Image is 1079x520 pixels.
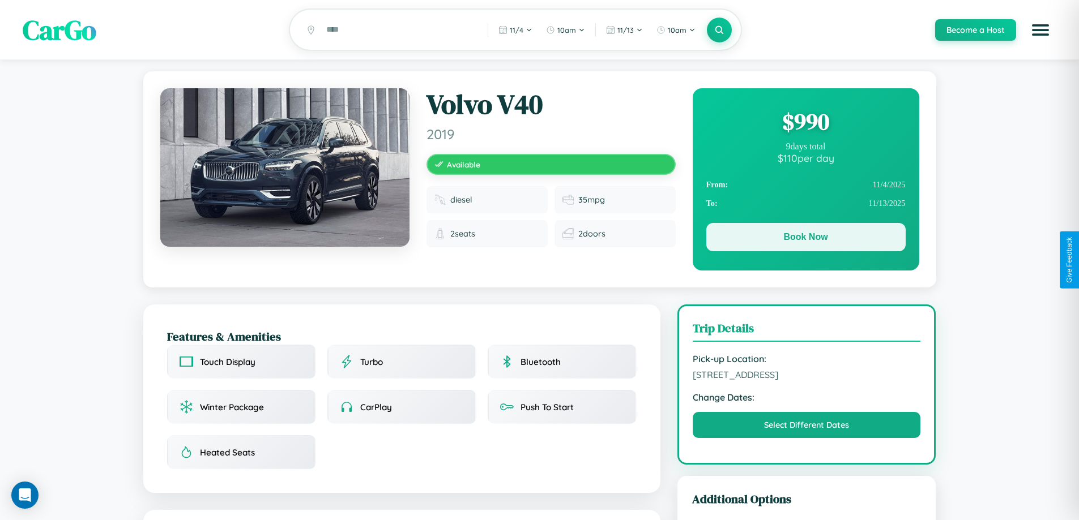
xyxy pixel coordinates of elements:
[706,180,728,190] strong: From:
[706,141,906,152] div: 9 days total
[427,126,676,143] span: 2019
[540,21,591,39] button: 10am
[578,229,605,239] span: 2 doors
[510,25,523,35] span: 11 / 4
[427,88,676,121] h1: Volvo V40
[557,25,576,35] span: 10am
[11,482,39,509] div: Open Intercom Messenger
[706,199,718,208] strong: To:
[706,106,906,137] div: $ 990
[562,194,574,205] img: Fuel efficiency
[668,25,686,35] span: 10am
[200,356,255,367] span: Touch Display
[360,356,383,367] span: Turbo
[1025,14,1056,46] button: Open menu
[706,223,906,251] button: Book Now
[693,412,921,438] button: Select Different Dates
[693,320,921,342] h3: Trip Details
[23,11,96,49] span: CarGo
[200,402,264,412] span: Winter Package
[693,353,921,364] strong: Pick-up Location:
[450,229,475,239] span: 2 seats
[692,491,922,507] h3: Additional Options
[521,402,574,412] span: Push To Start
[450,195,472,205] span: diesel
[160,88,410,247] img: Volvo V40 2019
[434,228,446,239] img: Seats
[167,328,637,345] h2: Features & Amenities
[935,19,1016,41] button: Become a Host
[562,228,574,239] img: Doors
[617,25,634,35] span: 11 / 13
[578,195,605,205] span: 35 mpg
[706,194,906,213] div: 11 / 13 / 2025
[360,402,392,412] span: CarPlay
[706,175,906,194] div: 11 / 4 / 2025
[434,194,446,205] img: Fuel type
[693,369,921,380] span: [STREET_ADDRESS]
[447,160,480,169] span: Available
[521,356,561,367] span: Bluetooth
[706,152,906,164] div: $ 110 per day
[493,21,538,39] button: 11/4
[600,21,649,39] button: 11/13
[693,392,921,403] strong: Change Dates:
[1065,237,1073,283] div: Give Feedback
[200,447,255,458] span: Heated Seats
[651,21,701,39] button: 10am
